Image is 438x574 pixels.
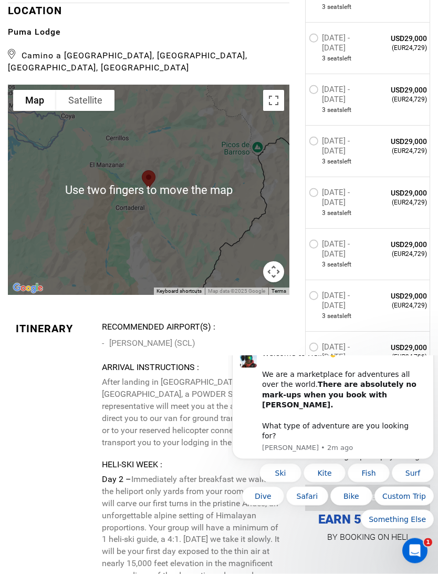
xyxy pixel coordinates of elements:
div: Arrival Instructions : [102,362,281,374]
p: Message from Carl, sent 2m ago [34,88,190,97]
span: 3 [322,3,326,12]
div: Itinerary [16,322,94,337]
button: Quick reply: Surf [164,108,206,127]
label: [DATE] - [DATE] [309,137,378,149]
span: s [339,209,342,218]
a: Terms (opens in new tab) [272,289,286,294]
span: USD29,000 [378,188,427,199]
span: seat left [327,106,351,115]
button: Keyboard shortcuts [157,288,202,295]
span: s [339,261,342,270]
button: Quick reply: Something Else [133,155,206,173]
button: Quick reply: Dive [14,131,56,150]
p: BY BOOKING ON HELI [305,530,430,545]
li: [PERSON_NAME] (SCL) [102,336,281,352]
p: After landing in [GEOGRAPHIC_DATA], [GEOGRAPHIC_DATA], a POWDER SOUTH representative will meet yo... [102,377,281,449]
span: 3 [322,158,326,167]
span: USD29,000 [378,343,427,353]
button: Quick reply: Safari [58,131,100,150]
span: USD29,000 [378,137,427,147]
label: [DATE] - [DATE] [309,240,378,252]
span: s [339,106,342,115]
span: 3 [322,261,326,270]
span: 3 [322,209,326,218]
strong: Day 2 – [102,475,131,485]
button: Toggle fullscreen view [263,90,284,111]
span: seat left [327,312,351,321]
button: Quick reply: Kite [76,108,118,127]
span: s [339,312,342,321]
label: [DATE] - [DATE] [309,291,378,304]
span: USD29,000 [378,34,427,44]
span: s [339,158,342,167]
span: 1 [424,538,432,547]
button: Quick reply: Custom Trip [147,131,206,150]
div: LOCATION [8,4,289,74]
span: (EUR24,729) [378,199,427,208]
span: 3 [322,106,326,115]
label: [DATE] - [DATE] [309,343,378,355]
label: [DATE] - [DATE] [309,188,378,201]
span: (EUR24,729) [378,250,427,259]
img: Google [11,282,45,295]
span: USD29,000 [378,291,427,302]
b: There are absolutely no mark-ups when you book with [PERSON_NAME]. [34,25,189,54]
button: Show satellite imagery [56,90,114,111]
span: seat left [327,261,351,270]
span: (EUR24,729) [378,353,427,362]
b: Puma Lodge [8,27,61,37]
button: Show street map [13,90,56,111]
span: (EUR24,729) [378,147,427,156]
span: seat left [327,158,351,167]
button: Quick reply: Bike [102,131,144,150]
span: Camino a [GEOGRAPHIC_DATA], [GEOGRAPHIC_DATA], [GEOGRAPHIC_DATA], [GEOGRAPHIC_DATA] [8,47,289,75]
span: 3 [322,312,326,321]
button: Map camera controls [263,262,284,283]
div: Recommended Airport(s) : [102,322,281,334]
label: [DATE] - [DATE] [309,85,378,98]
button: Quick reply: Ski [32,108,74,127]
span: Map data ©2025 Google [208,289,265,294]
div: Heli-Ski Week : [102,459,281,471]
span: USD29,000 [378,240,427,250]
span: seat left [327,3,351,12]
span: USD29,000 [378,85,427,96]
span: 3 [322,55,326,64]
iframe: Intercom live chat [402,538,427,563]
span: s [339,55,342,64]
button: Quick reply: Fish [120,108,162,127]
span: seat left [327,55,351,64]
iframe: Intercom notifications message [228,355,438,535]
div: Quick reply options [4,108,206,173]
span: seat left [327,209,351,218]
span: (EUR24,729) [378,96,427,105]
a: Open this area in Google Maps (opens a new window) [11,282,45,295]
span: (EUR24,729) [378,302,427,311]
span: (EUR24,729) [378,44,427,53]
label: [DATE] - [DATE] [309,34,378,46]
span: s [339,3,342,12]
